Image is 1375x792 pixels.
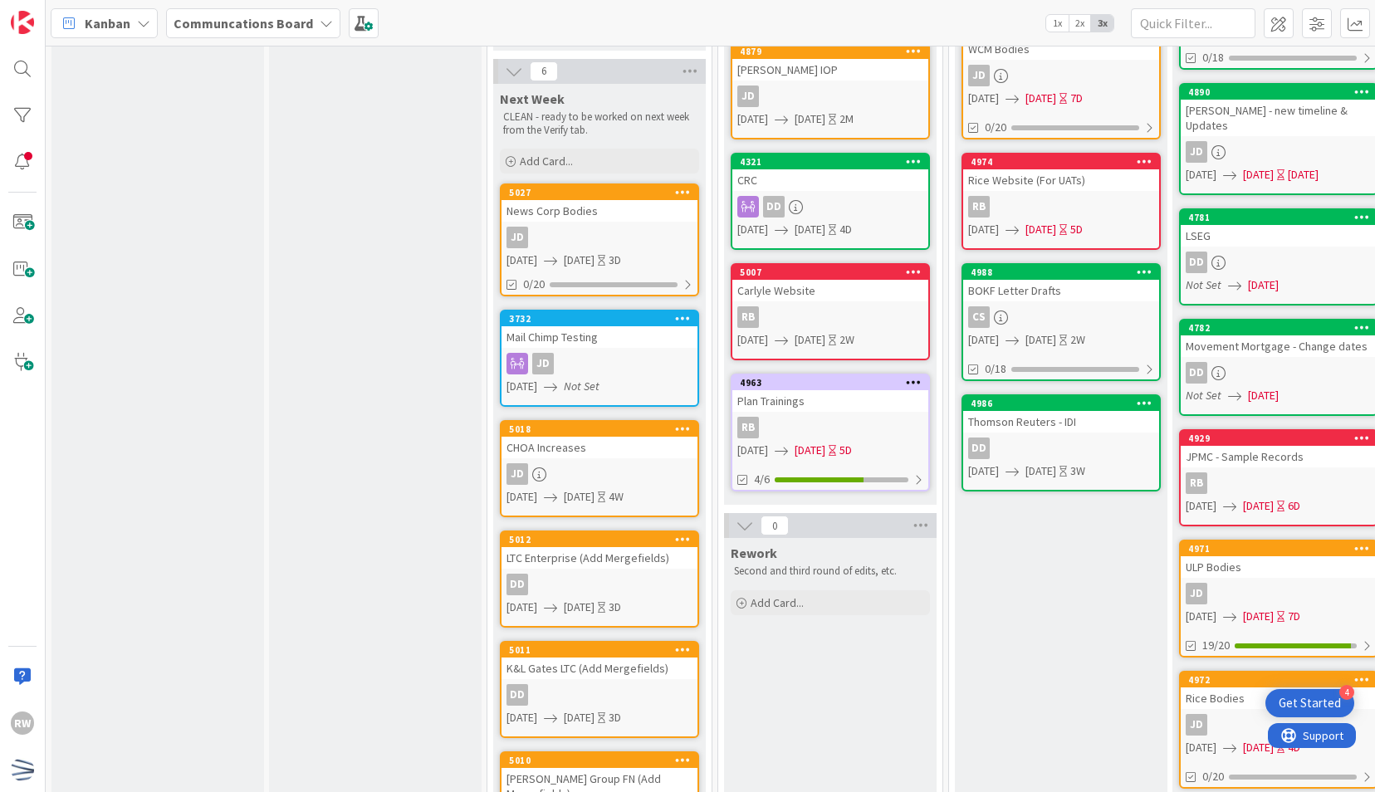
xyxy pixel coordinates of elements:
div: 4974 [963,154,1159,169]
a: 4963Plan TrainingsRB[DATE][DATE]5D4/6 [731,374,930,491]
div: 4321 [740,156,928,168]
div: Mail Chimp Testing [502,326,697,348]
span: [DATE] [1025,462,1056,480]
div: DD [968,438,990,459]
span: [DATE] [1025,90,1056,107]
div: 5027News Corp Bodies [502,185,697,222]
span: 0/20 [523,276,545,293]
div: CS [963,306,1159,328]
div: JD [968,65,990,86]
div: RB [1186,472,1207,494]
span: 19/20 [1202,637,1230,654]
span: [DATE] [506,488,537,506]
div: 5012LTC Enterprise (Add Mergefields) [502,532,697,569]
div: 4988 [971,266,1159,278]
div: Open Get Started checklist, remaining modules: 4 [1265,689,1354,717]
div: JD [1186,583,1207,604]
div: 2W [839,331,854,349]
div: CS [968,306,990,328]
span: [DATE] [564,252,595,269]
div: 5007Carlyle Website [732,265,928,301]
div: 4879 [732,44,928,59]
div: LTC Enterprise (Add Mergefields) [502,547,697,569]
span: [DATE] [737,442,768,459]
div: JD [963,65,1159,86]
a: WCM BodiesJD[DATE][DATE]7D0/20 [962,22,1161,139]
div: DD [502,684,697,706]
div: 5018 [502,422,697,437]
div: 7D [1288,608,1300,625]
a: 5007Carlyle WebsiteRB[DATE][DATE]2W [731,263,930,360]
a: 3732Mail Chimp TestingJD[DATE]Not Set [500,310,699,407]
a: 4986Thomson Reuters - IDIDD[DATE][DATE]3W [962,394,1161,491]
div: RB [732,306,928,328]
div: Get Started [1279,695,1341,711]
span: [DATE] [968,221,999,238]
div: JD [502,353,697,374]
span: [DATE] [795,442,825,459]
div: 4963 [740,377,928,389]
span: 0/18 [1202,49,1224,66]
a: 5011K&L Gates LTC (Add Mergefields)DD[DATE][DATE]3D [500,641,699,738]
span: 0/18 [985,360,1006,378]
span: [DATE] [506,378,537,395]
div: JD [532,353,554,374]
div: DD [963,438,1159,459]
div: 6D [1288,497,1300,515]
div: Thomson Reuters - IDI [963,411,1159,433]
div: 4986 [963,396,1159,411]
p: CLEAN - ready to be worked on next week from the Verify tab. [503,110,696,138]
div: 4 [1339,685,1354,700]
div: 3D [609,252,621,269]
span: Add Card... [751,595,804,610]
div: 4988BOKF Letter Drafts [963,265,1159,301]
div: 5007 [732,265,928,280]
div: 4321 [732,154,928,169]
div: DD [1186,252,1207,273]
div: 4974Rice Website (For UATs) [963,154,1159,191]
div: 4986Thomson Reuters - IDI [963,396,1159,433]
img: Visit kanbanzone.com [11,11,34,34]
span: [DATE] [506,599,537,616]
span: [DATE] [506,709,537,726]
div: 5027 [502,185,697,200]
div: JD [506,463,528,485]
div: DD [732,196,928,218]
span: [DATE] [1186,739,1216,756]
div: RB [737,417,759,438]
a: 5018CHOA IncreasesJD[DATE][DATE]4W [500,420,699,517]
div: 4963 [732,375,928,390]
div: CHOA Increases [502,437,697,458]
div: JD [732,86,928,107]
div: Carlyle Website [732,280,928,301]
div: 3D [609,599,621,616]
div: WCM Bodies [963,38,1159,60]
span: [DATE] [506,252,537,269]
span: [DATE] [1186,166,1216,183]
div: 4D [839,221,852,238]
span: [DATE] [1248,387,1279,404]
div: [PERSON_NAME] IOP [732,59,928,81]
div: 3732 [509,313,697,325]
div: 5010 [509,755,697,766]
span: [DATE] [1243,608,1274,625]
div: 3732 [502,311,697,326]
span: [DATE] [968,462,999,480]
div: BOKF Letter Drafts [963,280,1159,301]
div: 5018 [509,423,697,435]
span: 2x [1069,15,1091,32]
div: 5027 [509,187,697,198]
span: [DATE] [1243,166,1274,183]
div: JD [1186,141,1207,163]
div: [DATE] [1288,166,1319,183]
div: 4988 [963,265,1159,280]
div: JD [1186,714,1207,736]
div: DD [1186,362,1207,384]
div: DD [506,574,528,595]
div: DD [502,574,697,595]
span: [DATE] [1248,276,1279,294]
div: 3732Mail Chimp Testing [502,311,697,348]
div: 4W [609,488,624,506]
div: CRC [732,169,928,191]
div: 5011 [502,643,697,658]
